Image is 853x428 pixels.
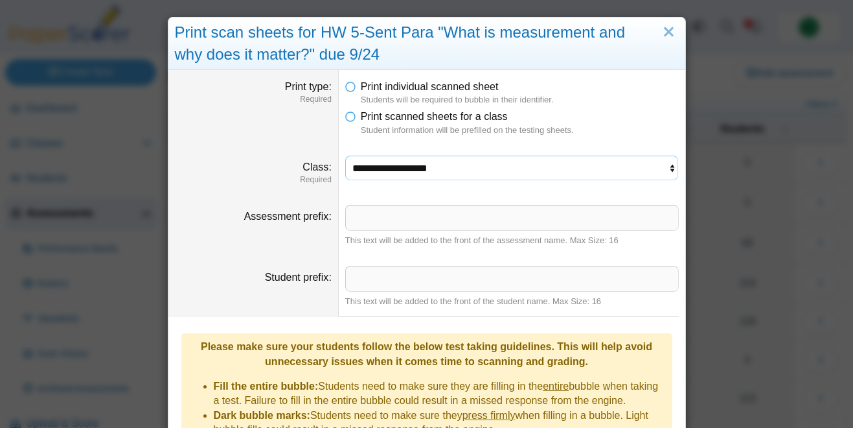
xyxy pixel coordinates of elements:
b: Fill the entire bubble: [214,381,319,392]
dfn: Required [175,174,332,185]
span: Print scanned sheets for a class [361,111,508,122]
u: entire [543,381,569,392]
label: Print type [285,81,332,92]
label: Class [302,161,331,172]
dfn: Students will be required to bubble in their identifier. [361,94,679,106]
dfn: Required [175,94,332,105]
div: This text will be added to the front of the assessment name. Max Size: 16 [345,235,679,246]
span: Print individual scanned sheet [361,81,499,92]
li: Students need to make sure they are filling in the bubble when taking a test. Failure to fill in ... [214,379,666,409]
label: Student prefix [265,272,332,283]
div: Print scan sheets for HW 5-Sent Para "What is measurement and why does it matter?" due 9/24 [168,18,685,69]
label: Assessment prefix [244,211,332,222]
u: press firmly [462,410,516,421]
b: Please make sure your students follow the below test taking guidelines. This will help avoid unne... [201,341,652,366]
a: Close [659,21,679,43]
b: Dark bubble marks: [214,410,310,421]
div: This text will be added to the front of the student name. Max Size: 16 [345,296,679,307]
dfn: Student information will be prefilled on the testing sheets. [361,125,679,136]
